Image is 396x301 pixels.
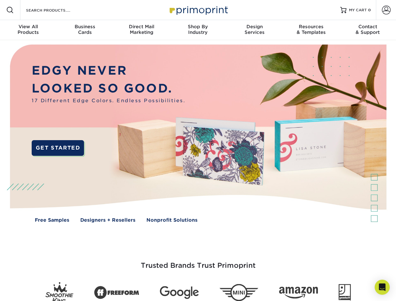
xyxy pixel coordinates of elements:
p: LOOKED SO GOOD. [32,80,185,98]
a: Free Samples [35,217,69,224]
img: Goodwill [339,284,351,301]
div: Services [226,24,283,35]
img: Primoprint [167,3,230,17]
span: Business [56,24,113,29]
a: Shop ByIndustry [170,20,226,40]
span: Design [226,24,283,29]
h3: Trusted Brands Trust Primoprint [15,246,382,277]
a: Designers + Resellers [80,217,135,224]
input: SEARCH PRODUCTS..... [25,6,87,14]
span: 0 [368,8,371,12]
div: Marketing [113,24,170,35]
a: BusinessCards [56,20,113,40]
span: Direct Mail [113,24,170,29]
span: Resources [283,24,339,29]
div: Cards [56,24,113,35]
img: Google [160,286,199,299]
img: Amazon [279,287,318,299]
span: 17 Different Edge Colors. Endless Possibilities. [32,97,185,104]
span: MY CART [349,8,367,13]
div: & Support [340,24,396,35]
a: GET STARTED [32,140,84,156]
div: & Templates [283,24,339,35]
a: Resources& Templates [283,20,339,40]
iframe: Google Customer Reviews [2,282,53,299]
span: Contact [340,24,396,29]
a: Contact& Support [340,20,396,40]
span: Shop By [170,24,226,29]
a: Nonprofit Solutions [146,217,198,224]
a: Direct MailMarketing [113,20,170,40]
a: DesignServices [226,20,283,40]
div: Open Intercom Messenger [375,280,390,295]
p: EDGY NEVER [32,62,185,80]
div: Industry [170,24,226,35]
